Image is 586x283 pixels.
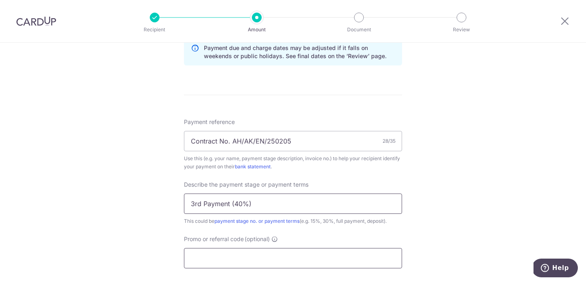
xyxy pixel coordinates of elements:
a: payment stage no. or payment terms [214,218,300,224]
div: This could be (e.g. 15%, 30%, full payment, deposit). [184,217,402,225]
img: CardUp [16,16,56,26]
iframe: Opens a widget where you can find more information [534,259,578,279]
p: Recipient [125,26,185,34]
a: bank statement [235,163,271,170]
div: 28/35 [383,137,396,145]
span: (optional) [245,235,270,243]
p: Document [329,26,389,34]
span: Payment reference [184,118,235,126]
span: Promo or referral code [184,235,244,243]
p: Payment due and charge dates may be adjusted if it falls on weekends or public holidays. See fina... [204,44,395,60]
p: Amount [227,26,287,34]
span: Describe the payment stage or payment terms [184,181,308,189]
p: Review [431,26,492,34]
div: Use this (e.g. your name, payment stage description, invoice no.) to help your recipient identify... [184,155,402,171]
